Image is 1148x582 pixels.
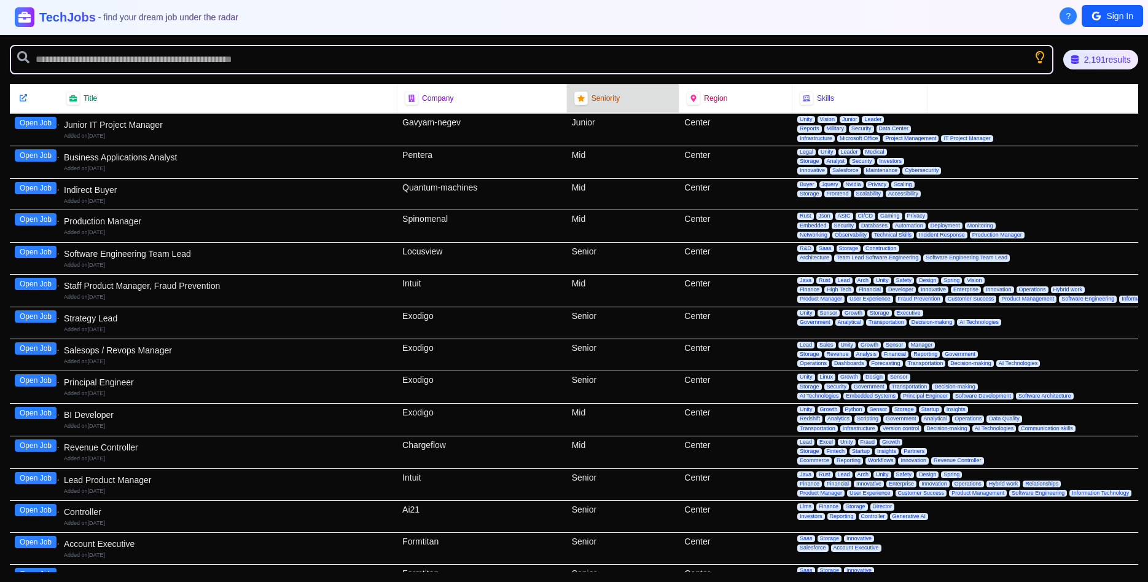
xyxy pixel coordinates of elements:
[983,286,1014,293] span: Innovation
[886,481,916,487] span: Enterprise
[856,213,876,219] span: CI/CD
[986,481,1021,487] span: Hybrid work
[592,93,620,103] span: Seniority
[64,506,392,518] div: Controller
[847,490,893,497] span: User Experience
[397,436,567,468] div: Chargeflow
[1060,7,1077,25] button: About Techjobs
[15,407,57,419] button: Open Job
[972,425,1016,432] span: AI Technologies
[64,119,392,131] div: Junior IT Project Manager
[567,243,680,274] div: Senior
[957,319,1001,326] span: AI Technologies
[679,469,792,501] div: Center
[986,415,1022,422] span: Data Quality
[567,469,680,501] div: Senior
[894,310,923,317] span: Executive
[797,342,814,348] span: Lead
[64,132,392,140] div: Added on [DATE]
[942,351,978,358] span: Government
[877,125,912,132] span: Data Center
[877,158,905,165] span: Investors
[948,360,994,367] span: Decision-making
[931,457,984,464] span: Revenue Controller
[1082,5,1143,27] button: Sign In
[64,344,392,356] div: Salesops / Revops Manager
[837,135,880,142] span: Microsoft Office
[397,404,567,436] div: Exodigo
[870,503,895,510] span: Director
[818,149,836,155] span: Unity
[824,383,849,390] span: Security
[854,191,884,197] span: Scalability
[567,210,680,242] div: Mid
[704,93,727,103] span: Region
[818,567,842,574] span: Storage
[817,93,834,103] span: Skills
[849,125,874,132] span: Security
[64,197,392,205] div: Added on [DATE]
[883,415,919,422] span: Government
[835,471,853,478] span: Lead
[855,471,872,478] span: Arch
[64,538,392,550] div: Account Executive
[909,319,955,326] span: Decision-making
[816,471,833,478] span: Rust
[567,339,680,371] div: Senior
[64,376,392,388] div: Principal Engineer
[679,339,792,371] div: Center
[15,342,57,355] button: Open Job
[15,536,57,548] button: Open Job
[928,222,963,229] span: Deployment
[830,167,861,174] span: Salesforce
[397,146,567,178] div: Pentera
[999,296,1056,302] span: Product Management
[797,457,832,464] span: Ecommerce
[816,503,841,510] span: Finance
[952,415,984,422] span: Operations
[1066,10,1071,22] span: ?
[1017,286,1048,293] span: Operations
[64,261,392,269] div: Added on [DATE]
[15,278,57,290] button: Open Job
[64,455,392,463] div: Added on [DATE]
[797,277,814,284] span: Java
[679,243,792,274] div: Center
[679,210,792,242] div: Center
[397,307,567,339] div: Exodigo
[872,232,914,238] span: Technical Skills
[797,439,814,446] span: Lead
[98,12,238,22] span: - find your dream job under the radar
[849,158,875,165] span: Security
[869,360,903,367] span: Forecasting
[918,286,948,293] span: Innovative
[64,390,392,398] div: Added on [DATE]
[932,383,978,390] span: Decision-making
[15,374,57,387] button: Open Job
[855,277,872,284] span: Arch
[865,457,896,464] span: Workflows
[952,481,984,487] span: Operations
[858,439,878,446] span: Fraud
[397,371,567,403] div: Exodigo
[964,277,984,284] span: Vision
[64,184,392,196] div: Indirect Buyer
[866,181,889,188] span: Privacy
[840,116,860,123] span: Junior
[883,342,906,348] span: Sensor
[397,179,567,210] div: Quantum-machines
[679,114,792,146] div: Center
[797,125,822,132] span: Reports
[916,471,939,478] span: Design
[818,374,836,380] span: Linux
[397,275,567,307] div: Intuit
[64,358,392,366] div: Added on [DATE]
[797,374,815,380] span: Unity
[832,360,867,367] span: Dashboards
[824,351,851,358] span: Revenue
[888,374,910,380] span: Sensor
[797,383,822,390] span: Storage
[797,351,822,358] span: Storage
[64,570,392,582] div: Account Executive
[1016,393,1074,399] span: Software Architecture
